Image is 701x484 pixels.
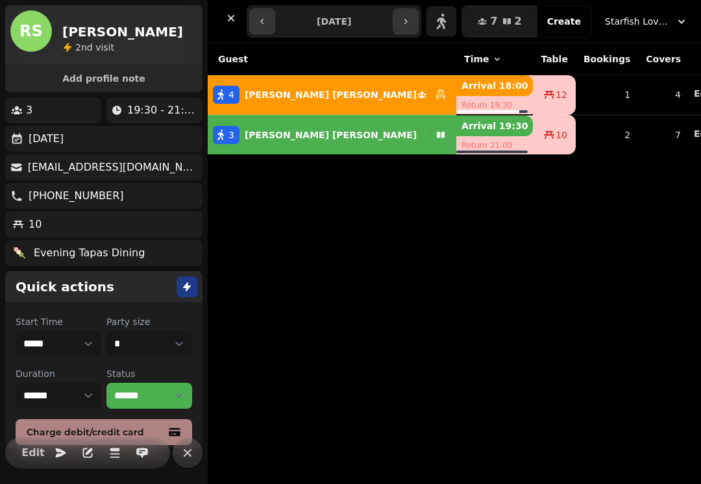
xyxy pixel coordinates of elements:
[26,103,32,118] p: 3
[16,278,114,296] h2: Quick actions
[29,131,64,147] p: [DATE]
[638,75,689,115] td: 4
[81,42,95,53] span: nd
[27,428,166,437] span: Charge debit/credit card
[464,53,502,66] button: Time
[533,43,576,75] th: Table
[16,367,101,380] label: Duration
[16,419,192,445] button: Charge debit/credit card
[638,43,689,75] th: Covers
[456,75,533,96] p: Arrival 18:00
[21,74,187,83] span: Add profile note
[556,128,567,141] span: 10
[456,115,533,136] p: Arrival 19:30
[462,6,537,37] button: 72
[106,315,192,328] label: Party size
[245,128,417,141] p: [PERSON_NAME] [PERSON_NAME]
[20,440,46,466] button: Edit
[245,88,417,101] p: [PERSON_NAME] [PERSON_NAME]
[208,79,456,110] button: 4[PERSON_NAME] [PERSON_NAME]
[547,17,581,26] span: Create
[29,217,42,232] p: 10
[456,136,533,154] p: Return 21:00
[75,41,114,54] p: visit
[537,6,591,37] button: Create
[19,23,43,39] span: RS
[490,16,497,27] span: 7
[638,115,689,154] td: 7
[62,23,183,41] h2: [PERSON_NAME]
[228,128,234,141] span: 3
[28,160,197,175] p: [EMAIL_ADDRESS][DOMAIN_NAME]
[597,10,696,33] button: Starfish Loves Coffee
[456,96,533,114] p: Return 19:30
[208,119,456,151] button: 3[PERSON_NAME] [PERSON_NAME]
[13,245,26,261] p: 🍡
[556,88,567,101] span: 12
[29,188,124,204] p: [PHONE_NUMBER]
[75,42,81,53] span: 2
[605,15,670,28] span: Starfish Loves Coffee
[464,53,489,66] span: Time
[34,245,145,261] p: Evening Tapas Dining
[576,43,638,75] th: Bookings
[106,367,192,380] label: Status
[515,16,522,27] span: 2
[208,43,456,75] th: Guest
[10,70,197,87] button: Add profile note
[25,448,41,458] span: Edit
[228,88,234,101] span: 4
[576,75,638,115] td: 1
[576,115,638,154] td: 2
[16,315,101,328] label: Start Time
[127,103,197,118] p: 19:30 - 21:00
